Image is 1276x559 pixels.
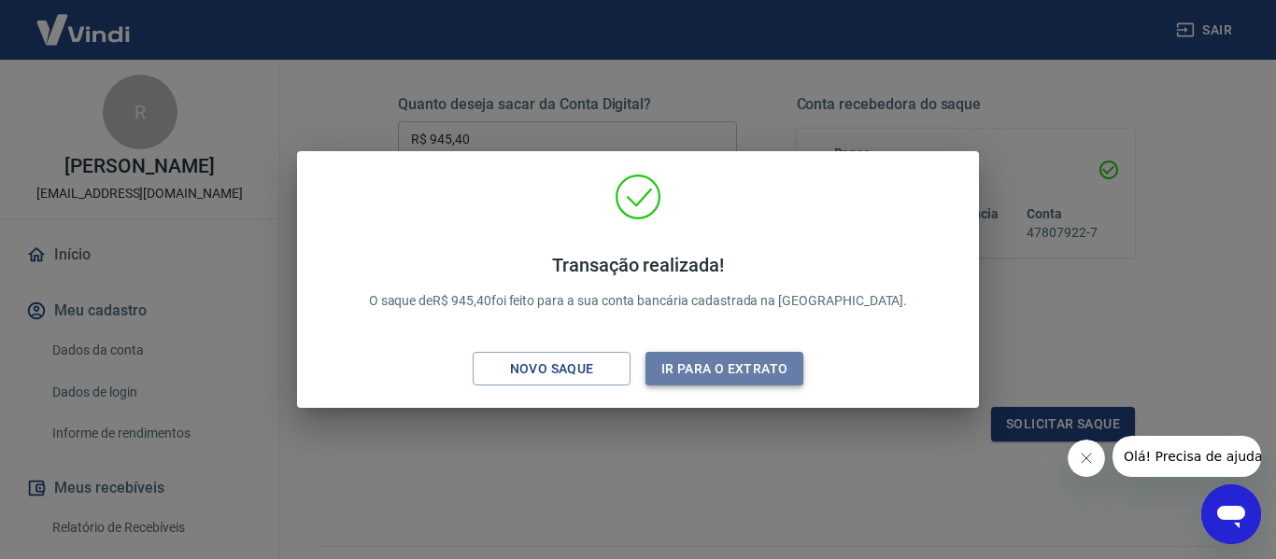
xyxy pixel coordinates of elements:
span: Olá! Precisa de ajuda? [11,13,157,28]
h4: Transação realizada! [369,254,908,276]
iframe: Botão para abrir a janela de mensagens [1201,484,1261,544]
div: Novo saque [488,357,617,381]
button: Novo saque [473,352,631,386]
p: O saque de R$ 945,40 foi feito para a sua conta bancária cadastrada na [GEOGRAPHIC_DATA]. [369,254,908,311]
iframe: Fechar mensagem [1068,440,1105,477]
iframe: Mensagem da empresa [1113,436,1261,477]
button: Ir para o extrato [645,352,803,386]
